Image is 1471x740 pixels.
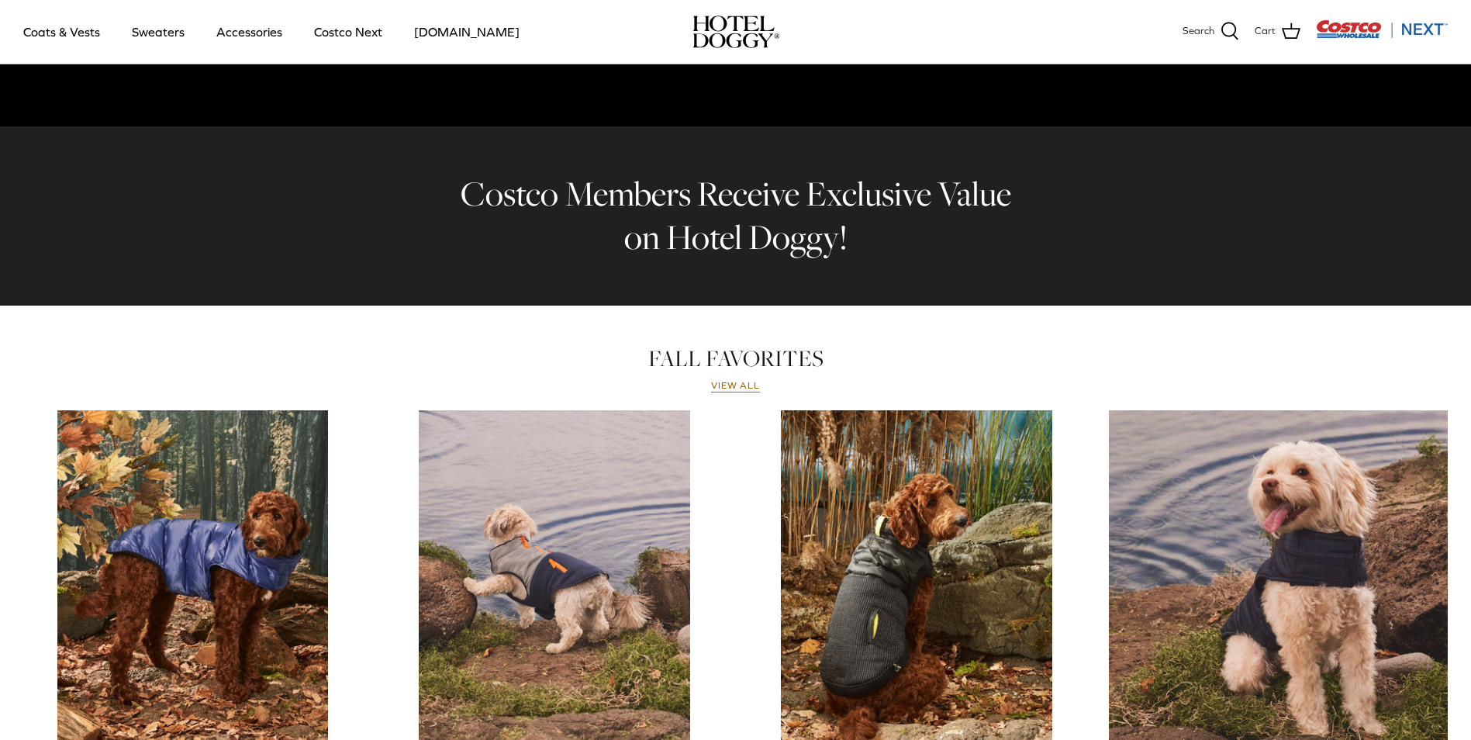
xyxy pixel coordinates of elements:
img: hoteldoggycom [692,16,779,48]
a: FALL FAVORITES [648,343,824,374]
span: Cart [1255,23,1276,40]
a: hoteldoggy.com hoteldoggycom [692,16,779,48]
a: Sweaters [118,5,199,58]
a: View all [711,380,761,392]
a: Costco Next [300,5,396,58]
a: Coats & Vests [9,5,114,58]
a: Cart [1255,22,1300,42]
a: Accessories [202,5,296,58]
a: [DOMAIN_NAME] [400,5,533,58]
span: Search [1183,23,1214,40]
img: Costco Next [1316,19,1448,39]
h2: Costco Members Receive Exclusive Value on Hotel Doggy! [449,172,1023,260]
a: Search [1183,22,1239,42]
a: Visit Costco Next [1316,29,1448,41]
